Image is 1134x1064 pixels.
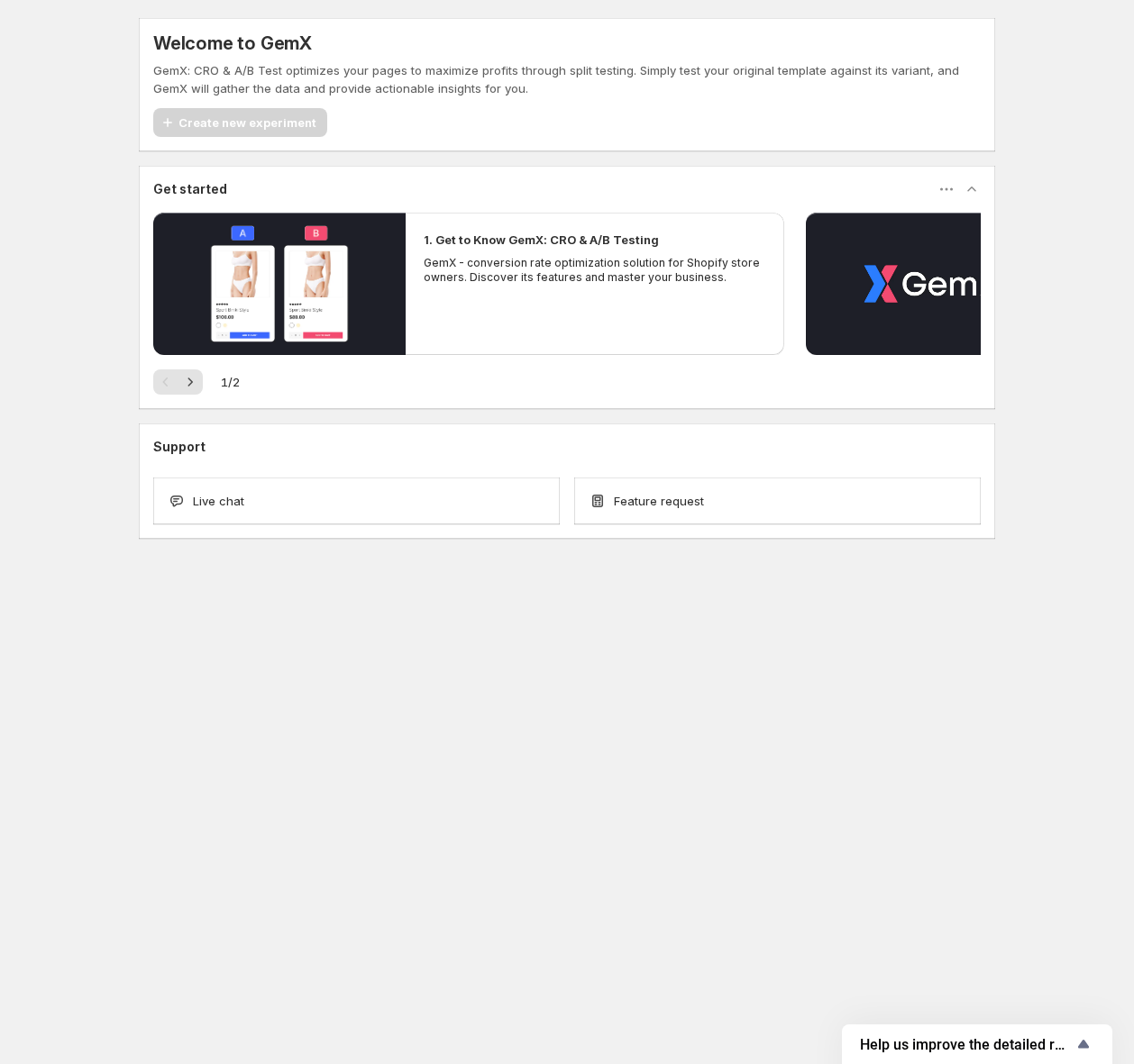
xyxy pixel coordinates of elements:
[193,492,244,510] span: Live chat
[614,492,704,510] span: Feature request
[153,438,206,456] h3: Support
[153,61,981,97] p: GemX: CRO & A/B Test optimizes your pages to maximize profits through split testing. Simply test ...
[424,231,659,249] h2: 1. Get to Know GemX: CRO & A/B Testing
[424,256,766,285] p: GemX - conversion rate optimization solution for Shopify store owners. Discover its features and ...
[153,32,312,54] h5: Welcome to GemX
[860,1036,1073,1053] span: Help us improve the detailed report for A/B campaigns
[153,180,227,198] h3: Get started
[221,373,240,391] span: 1 / 2
[860,1033,1094,1055] button: Show survey - Help us improve the detailed report for A/B campaigns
